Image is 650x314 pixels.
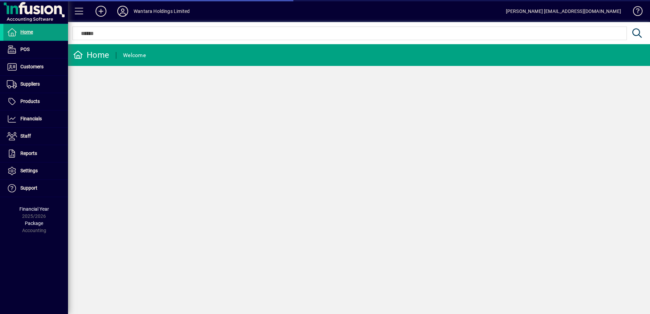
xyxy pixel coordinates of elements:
[20,116,42,121] span: Financials
[20,151,37,156] span: Reports
[20,47,30,52] span: POS
[20,81,40,87] span: Suppliers
[90,5,112,17] button: Add
[20,168,38,173] span: Settings
[3,128,68,145] a: Staff
[506,6,621,17] div: [PERSON_NAME] [EMAIL_ADDRESS][DOMAIN_NAME]
[3,76,68,93] a: Suppliers
[123,50,146,61] div: Welcome
[3,180,68,197] a: Support
[20,29,33,35] span: Home
[20,99,40,104] span: Products
[3,41,68,58] a: POS
[3,162,68,179] a: Settings
[19,206,49,212] span: Financial Year
[25,221,43,226] span: Package
[134,6,190,17] div: Wantara Holdings Limited
[20,64,44,69] span: Customers
[3,145,68,162] a: Reports
[3,58,68,75] a: Customers
[73,50,109,60] div: Home
[20,185,37,191] span: Support
[112,5,134,17] button: Profile
[3,110,68,127] a: Financials
[20,133,31,139] span: Staff
[3,93,68,110] a: Products
[628,1,642,23] a: Knowledge Base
